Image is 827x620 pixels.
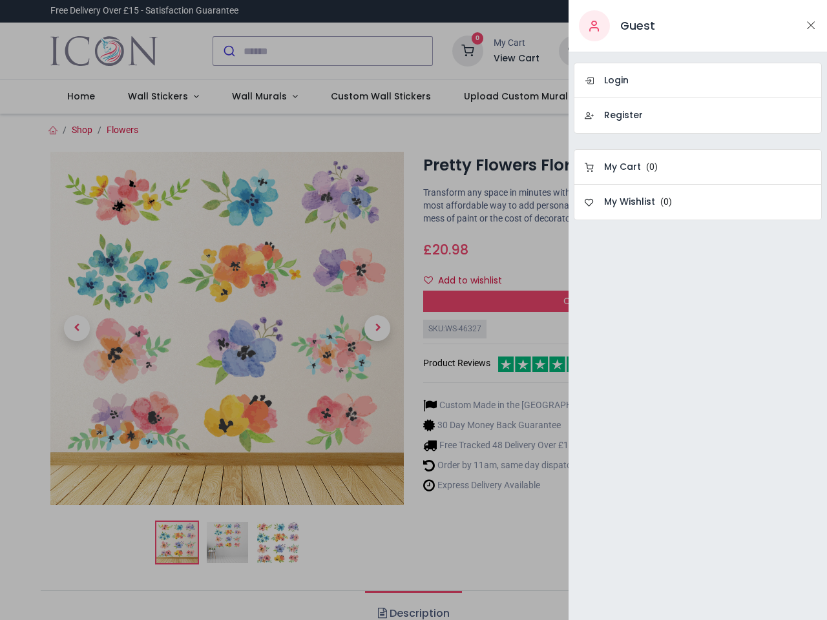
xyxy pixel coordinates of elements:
h6: Register [604,109,643,122]
span: 0 [649,161,654,172]
h5: Guest [620,18,655,34]
a: My Cart (0) [574,149,822,185]
span: ( ) [646,161,658,174]
a: Login [574,63,822,98]
button: Close [805,17,817,34]
span: 0 [664,196,669,207]
a: My Wishlist (0) [574,185,822,220]
h6: My Cart [604,161,641,174]
a: Register [574,98,822,134]
h6: My Wishlist [604,196,655,209]
h6: Login [604,74,629,87]
span: ( ) [660,196,672,209]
